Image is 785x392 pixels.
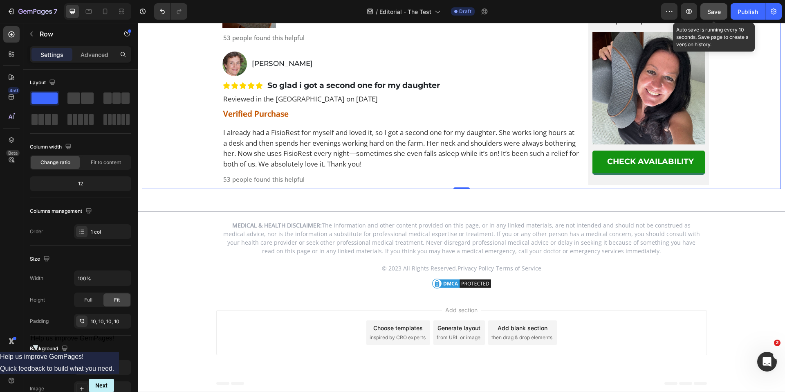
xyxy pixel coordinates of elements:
[31,178,130,189] div: 12
[94,198,184,206] strong: MEDICAL & HEALTH DISCLAIMER:
[455,128,567,150] a: CHECK AVAILABILITY
[31,335,114,352] button: Show survey - Help us improve GemPages!
[30,275,43,282] div: Width
[30,318,49,325] div: Padding
[30,142,73,153] div: Column width
[40,29,109,39] p: Row
[379,7,431,16] span: Editorial - The Test
[30,228,43,235] div: Order
[138,23,785,392] iframe: Design area
[30,296,45,304] div: Height
[54,7,57,16] p: 7
[30,206,94,217] div: Columns management
[738,7,758,16] div: Publish
[84,296,92,304] span: Full
[85,241,562,250] p: © 2023 All Rights Reserved. -
[459,8,471,15] span: Draft
[360,301,410,309] div: Add blank section
[354,311,415,318] span: then drag & drop elements
[81,50,108,59] p: Advanced
[731,3,765,20] button: Publish
[30,77,57,88] div: Layout
[235,301,285,309] div: Choose templates
[293,255,354,267] img: 1662477222-dmca.png
[358,241,404,249] a: Terms of Service
[8,87,20,94] div: 450
[774,340,781,346] span: 2
[6,150,20,156] div: Beta
[30,254,52,265] div: Size
[304,283,343,291] span: Add section
[154,3,187,20] div: Undo/Redo
[40,50,63,59] p: Settings
[700,3,727,20] button: Save
[114,296,120,304] span: Fit
[74,271,131,286] input: Auto
[40,159,70,166] span: Change ratio
[320,241,356,249] a: Privacy Policy
[3,3,61,20] button: 7
[707,8,721,15] span: Save
[757,352,777,372] iframe: Intercom live chat
[232,311,288,318] span: inspired by CRO experts
[91,318,129,325] div: 10, 10, 10, 10
[469,134,556,144] p: CHECK AVAILABILITY
[31,335,114,342] span: Help us improve GemPages!
[376,7,378,16] span: /
[299,311,343,318] span: from URL or image
[91,159,121,166] span: Fit to content
[300,301,343,309] div: Generate layout
[91,228,129,236] div: 1 col
[85,198,562,232] p: The information and other content provided on this page, or in any linked materials, are not inte...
